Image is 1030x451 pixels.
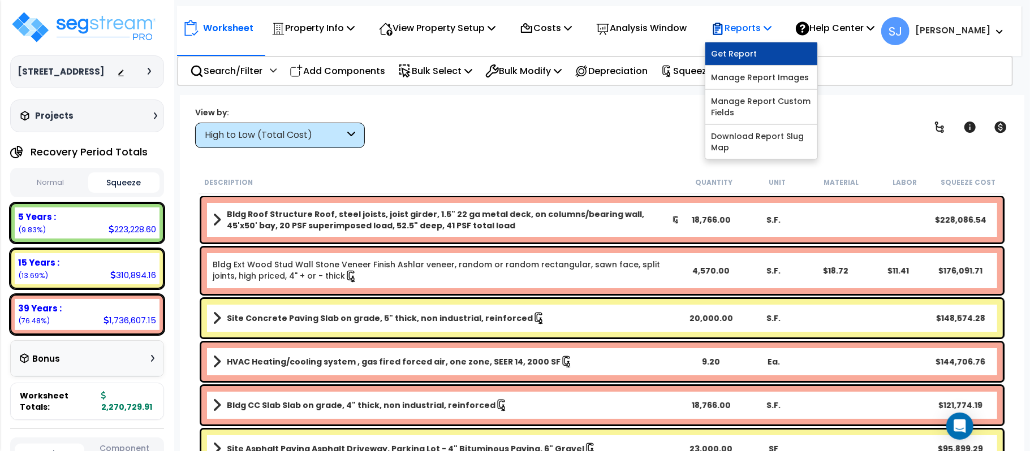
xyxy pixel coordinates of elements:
[18,225,46,235] small: 9.830698006703933%
[18,211,56,223] b: 5 Years :
[110,269,156,281] div: 310,894.16
[929,313,992,324] div: $148,574.28
[32,354,60,364] h3: Bonus
[227,209,672,231] b: Bldg Roof Structure Roof, steel joists, joist girder, 1.5" 22 ga metal deck, on columns/bearing w...
[680,356,742,367] div: 9.20
[88,172,159,193] button: Squeeze
[18,271,48,280] small: 13.691375563023257%
[711,20,772,36] p: Reports
[18,257,59,268] b: 15 Years :
[10,10,157,44] img: logo_pro_r.png
[705,90,817,124] a: Manage Report Custom Fields
[190,63,262,79] p: Search/Filter
[31,146,148,158] h4: Recovery Period Totals
[101,390,152,413] b: 2,270,729.91
[805,265,867,276] div: $18.72
[283,58,391,84] div: Add Components
[271,20,355,36] p: Property Info
[15,173,85,193] button: Normal
[204,178,253,187] small: Description
[20,390,97,413] span: Worksheet Totals:
[929,214,992,225] div: $228,086.54
[568,58,654,84] div: Depreciation
[379,20,495,36] p: View Property Setup
[743,400,805,411] div: S.F.
[213,354,680,370] a: Assembly Title
[290,63,385,79] p: Add Components
[35,110,74,122] h3: Projects
[705,125,817,159] a: Download Report Slug Map
[109,223,156,235] div: 223,228.60
[680,400,742,411] div: 18,766.00
[575,63,648,79] p: Depreciation
[915,24,990,36] b: [PERSON_NAME]
[824,178,859,187] small: Material
[213,209,680,231] a: Assembly Title
[881,17,910,45] span: SJ
[195,107,365,118] div: View by:
[227,356,561,367] b: HVAC Heating/cooling system , gas fired forced air, one zone, SEER 14, 2000 SF
[695,178,732,187] small: Quantity
[769,178,786,187] small: Unit
[203,20,253,36] p: Worksheet
[946,413,973,440] div: Open Intercom Messenger
[18,302,62,314] b: 39 Years :
[743,313,805,324] div: S.F.
[929,400,992,411] div: $121,774.19
[743,214,805,225] div: S.F.
[705,66,817,89] a: Manage Report Images
[680,265,742,276] div: 4,570.00
[104,314,156,326] div: 1,736,607.15
[227,313,533,324] b: Site Concrete Paving Slab on grade, 5" thick, non industrial, reinforced
[227,400,495,411] b: Bldg CC Slab Slab on grade, 4" thick, non industrial, reinforced
[213,310,680,326] a: Assembly Title
[867,265,929,276] div: $11.41
[520,20,572,36] p: Costs
[205,129,344,142] div: High to Low (Total Cost)
[743,356,805,367] div: Ea.
[661,63,723,79] p: Squeeze
[705,42,817,65] a: Get Report
[941,178,996,187] small: Squeeze Cost
[929,265,992,276] div: $176,091.71
[680,313,742,324] div: 20,000.00
[893,178,917,187] small: Labor
[743,265,805,276] div: S.F.
[213,397,680,413] a: Assembly Title
[18,66,104,77] h3: [STREET_ADDRESS]
[213,259,680,283] a: Individual Item
[485,63,562,79] p: Bulk Modify
[796,20,874,36] p: Help Center
[596,20,687,36] p: Analysis Window
[929,356,992,367] div: $144,706.76
[398,63,472,79] p: Bulk Select
[680,214,742,225] div: 18,766.00
[18,316,50,326] small: 76.47792643027282%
